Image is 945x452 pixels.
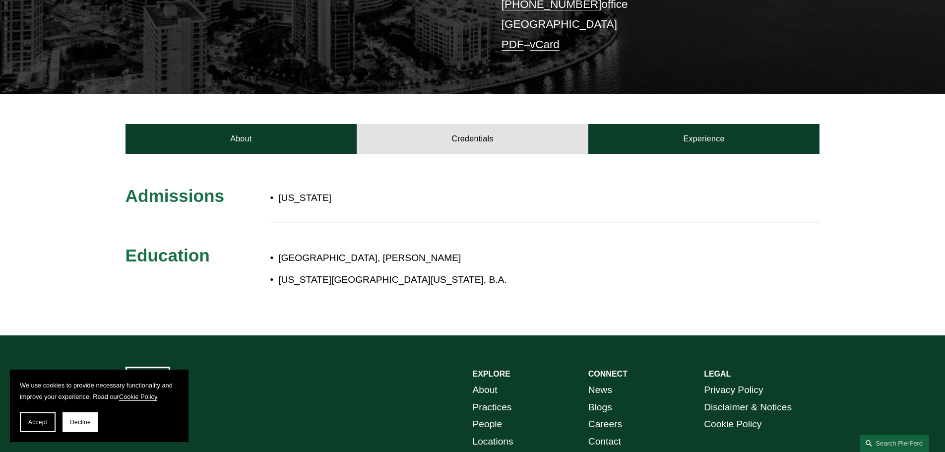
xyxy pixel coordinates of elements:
a: Locations [473,433,513,451]
a: People [473,416,503,433]
strong: LEGAL [704,370,731,378]
p: [US_STATE][GEOGRAPHIC_DATA][US_STATE], B.A. [278,271,733,289]
a: Disclaimer & Notices [704,399,792,416]
span: Admissions [126,186,224,205]
a: PDF [502,38,524,51]
a: News [588,382,612,399]
a: Credentials [357,124,588,154]
a: Blogs [588,399,612,416]
span: Accept [28,419,47,426]
span: Education [126,246,210,265]
strong: EXPLORE [473,370,510,378]
p: We use cookies to provide necessary functionality and improve your experience. Read our . [20,380,179,402]
a: About [473,382,498,399]
a: Cookie Policy [704,416,761,433]
section: Cookie banner [10,370,189,442]
span: Decline [70,419,91,426]
a: Practices [473,399,512,416]
a: Cookie Policy [119,393,157,400]
a: Search this site [860,435,929,452]
a: vCard [530,38,560,51]
a: About [126,124,357,154]
button: Accept [20,412,56,432]
p: [GEOGRAPHIC_DATA], [PERSON_NAME] [278,250,733,267]
strong: CONNECT [588,370,628,378]
p: [US_STATE] [278,190,530,207]
button: Decline [63,412,98,432]
a: Privacy Policy [704,382,763,399]
a: Careers [588,416,622,433]
a: Contact [588,433,621,451]
a: Experience [588,124,820,154]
